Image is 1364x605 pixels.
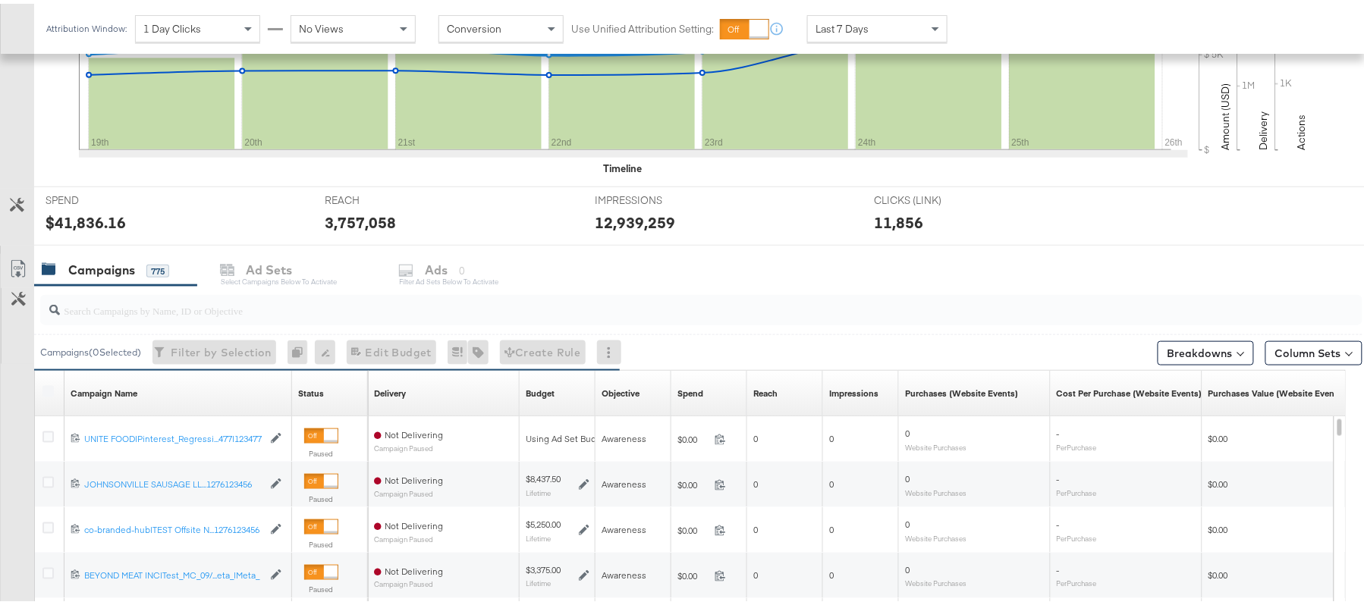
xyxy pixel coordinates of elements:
[385,516,443,528] span: Not Delivering
[84,566,262,578] a: BEYOND MEAT INC|Test_MC_09/...eta_|Meta_
[753,520,758,531] span: 0
[1057,439,1097,448] sub: Per Purchase
[1208,566,1228,577] span: $0.00
[1057,469,1060,481] span: -
[526,530,551,539] sub: Lifetime
[1219,80,1233,146] text: Amount (USD)
[905,384,1018,396] div: Purchases (Website Events)
[595,190,709,204] span: IMPRESSIONS
[905,484,966,494] sub: Website Purchases
[298,384,324,396] div: Status
[905,439,966,448] sub: Website Purchases
[526,575,551,585] sub: Lifetime
[1057,575,1097,585] sub: Per Purchase
[905,515,910,526] span: 0
[304,536,338,546] label: Paused
[905,560,910,572] span: 0
[905,575,966,585] sub: Website Purchases
[677,475,709,487] span: $0.00
[1057,484,1097,494] sub: Per Purchase
[385,425,443,437] span: Not Delivering
[1057,384,1202,396] div: Cost Per Purchase (Website Events)
[526,384,555,396] a: The maximum amount you're willing to spend on your ads, on average each day or over the lifetime ...
[84,566,262,578] div: BEYOND MEAT INC|Test_MC_09/...eta_|Meta_
[374,384,406,396] div: Delivery
[905,384,1018,396] a: The number of times a purchase was made tracked by your Custom Audience pixel on your website aft...
[874,190,988,204] span: CLICKS (LINK)
[829,384,878,396] a: The number of times your ad was served. On mobile apps an ad is counted as served the first time ...
[677,521,709,532] span: $0.00
[1057,515,1060,526] span: -
[84,520,262,532] div: co-branded-hub|TEST Offsite N...1276123456
[829,475,834,486] span: 0
[526,384,555,396] div: Budget
[526,429,610,441] div: Using Ad Set Budget
[1257,108,1271,146] text: Delivery
[84,429,262,442] a: UNITE FOOD|Pinterest_Regressi...477|123477
[84,475,262,487] a: JOHNSONVILLE SAUSAGE LL...1276123456
[816,18,869,32] span: Last 7 Days
[595,208,675,230] div: 12,939,259
[1057,560,1060,572] span: -
[753,429,758,440] span: 0
[1208,520,1228,531] span: $0.00
[603,158,642,172] div: Timeline
[325,190,438,204] span: REACH
[84,429,262,441] div: UNITE FOOD|Pinterest_Regressi...477|123477
[46,208,126,230] div: $41,836.16
[298,384,324,396] a: Shows the current state of your Ad Campaign.
[1208,384,1346,396] div: Purchases Value (Website Events)
[325,208,396,230] div: 3,757,058
[677,384,703,396] a: The total amount spent to date.
[146,261,169,274] div: 775
[447,18,501,32] span: Conversion
[40,342,141,356] div: Campaigns ( 0 Selected)
[71,384,137,396] a: Your campaign name.
[829,520,834,531] span: 0
[71,384,137,396] div: Campaign Name
[602,566,646,577] span: Awareness
[374,486,443,494] sub: Campaign Paused
[84,520,262,533] a: co-branded-hub|TEST Offsite N...1276123456
[304,491,338,500] label: Paused
[1208,475,1228,486] span: $0.00
[68,258,135,275] div: Campaigns
[677,430,709,441] span: $0.00
[1265,337,1362,362] button: Column Sets
[1295,111,1309,146] text: Actions
[60,286,1242,315] input: Search Campaigns by Name, ID or Objective
[304,445,338,455] label: Paused
[1208,384,1346,396] a: The total value of the purchase actions tracked by your Custom Audience pixel on your website aft...
[143,18,201,32] span: 1 Day Clicks
[84,475,262,487] div: JOHNSONVILLE SAUSAGE LL...1276123456
[526,515,561,527] div: $5,250.00
[753,475,758,486] span: 0
[526,484,551,494] sub: Lifetime
[874,208,923,230] div: 11,856
[602,384,640,396] div: Objective
[374,577,443,585] sub: Campaign Paused
[385,562,443,573] span: Not Delivering
[753,384,778,396] div: Reach
[829,429,834,440] span: 0
[1057,384,1202,396] a: The average cost for each purchase tracked by your Custom Audience pixel on your website after pe...
[374,384,406,396] a: Reflects the ability of your Ad Campaign to achieve delivery based on ad states, schedule and bud...
[1158,337,1254,362] button: Breakdowns
[571,18,714,33] label: Use Unified Attribution Setting:
[385,471,443,482] span: Not Delivering
[753,384,778,396] a: The number of people your ad was served to.
[905,469,910,481] span: 0
[526,469,561,481] div: $8,437.50
[829,384,878,396] div: Impressions
[602,384,640,396] a: Your campaign's objective.
[374,440,443,449] sub: Campaign Paused
[374,531,443,540] sub: Campaign Paused
[1057,530,1097,539] sub: Per Purchase
[602,429,646,440] span: Awareness
[304,581,338,591] label: Paused
[526,560,561,572] div: $3,375.00
[677,566,709,578] span: $0.00
[829,566,834,577] span: 0
[677,384,703,396] div: Spend
[299,18,344,32] span: No Views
